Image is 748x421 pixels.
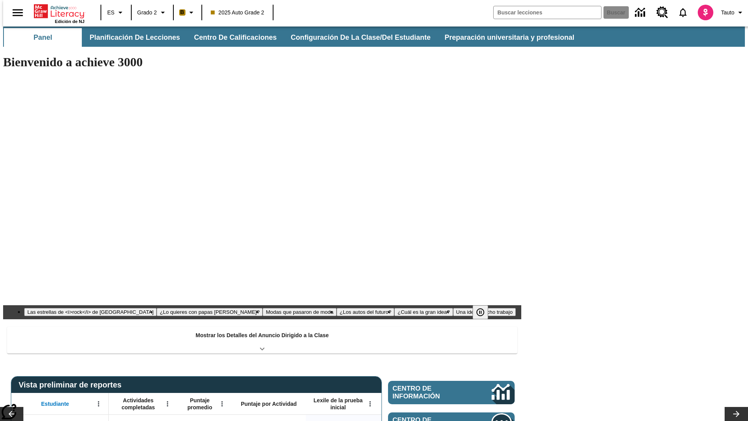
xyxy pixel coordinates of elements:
span: ES [107,9,115,17]
button: Diapositiva 3 Modas que pasaron de moda [263,308,336,316]
span: Centro de información [393,385,466,400]
button: Panel [4,28,82,47]
a: Centro de recursos, Se abrirá en una pestaña nueva. [652,2,673,23]
button: Abrir menú [162,398,173,410]
span: Edición de NJ [55,19,85,24]
input: Buscar campo [494,6,601,19]
button: Diapositiva 6 Una idea, mucho trabajo [453,308,516,316]
a: Centro de información [630,2,652,23]
button: Abrir el menú lateral [6,1,29,24]
button: Abrir menú [216,398,228,410]
div: Mostrar los Detalles del Anuncio Dirigido a la Clase [7,327,517,354]
button: Configuración de la clase/del estudiante [284,28,437,47]
button: Grado: Grado 2, Elige un grado [134,5,171,19]
div: Pausar [473,305,496,319]
button: Diapositiva 1 Las estrellas de <i>rock</i> de Madagascar [24,308,157,316]
button: Boost El color de la clase es anaranjado claro. Cambiar el color de la clase. [176,5,199,19]
div: Portada [34,3,85,24]
span: Tauto [721,9,734,17]
a: Centro de información [388,381,515,404]
button: Diapositiva 4 ¿Los autos del futuro? [337,308,395,316]
h1: Bienvenido a achieve 3000 [3,55,521,69]
button: Preparación universitaria y profesional [438,28,580,47]
button: Centro de calificaciones [188,28,283,47]
button: Carrusel de lecciones, seguir [725,407,748,421]
div: Subbarra de navegación [3,28,581,47]
button: Diapositiva 2 ¿Lo quieres con papas fritas? [157,308,263,316]
button: Abrir menú [93,398,104,410]
div: Subbarra de navegación [3,27,745,47]
img: avatar image [698,5,713,20]
span: Actividades completadas [113,397,164,411]
button: Diapositiva 5 ¿Cuál es la gran idea? [394,308,453,316]
button: Pausar [473,305,488,319]
span: Estudiante [41,400,69,407]
a: Notificaciones [673,2,693,23]
span: Vista preliminar de reportes [19,380,125,389]
span: Puntaje por Actividad [241,400,296,407]
button: Escoja un nuevo avatar [693,2,718,23]
p: Mostrar los Detalles del Anuncio Dirigido a la Clase [196,331,329,340]
button: Planificación de lecciones [83,28,186,47]
span: Puntaje promedio [181,397,219,411]
span: Lexile de la prueba inicial [310,397,367,411]
span: 2025 Auto Grade 2 [211,9,265,17]
span: Grado 2 [137,9,157,17]
button: Lenguaje: ES, Selecciona un idioma [104,5,129,19]
button: Perfil/Configuración [718,5,748,19]
a: Portada [34,4,85,19]
button: Abrir menú [364,398,376,410]
span: B [180,7,184,17]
